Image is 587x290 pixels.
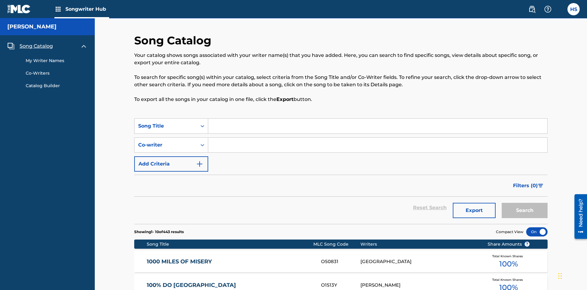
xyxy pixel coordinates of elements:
[558,6,564,12] div: Notifications
[80,43,87,50] img: expand
[134,34,214,47] h2: Song Catalog
[525,242,530,247] span: ?
[570,192,587,242] iframe: Resource Center
[542,3,554,15] div: Help
[492,277,525,282] span: Total Known Shares
[492,254,525,258] span: Total Known Shares
[321,282,360,289] div: O1513Y
[509,178,548,193] button: Filters (0)
[276,96,293,102] strong: Export
[538,184,543,188] img: filter
[7,5,31,13] img: MLC Logo
[558,267,562,285] div: Drag
[65,6,109,13] span: Songwriter Hub
[26,83,87,89] a: Catalog Builder
[134,96,548,103] p: To export all the songs in your catalog in one file, click the button.
[147,282,313,289] a: 100% DO [GEOGRAPHIC_DATA]
[360,282,478,289] div: [PERSON_NAME]
[54,6,62,13] img: Top Rightsholders
[528,6,536,13] img: search
[134,74,548,88] p: To search for specific song(s) within your catalog, select criteria from the Song Title and/or Co...
[7,43,15,50] img: Song Catalog
[138,141,193,149] div: Co-writer
[7,43,53,50] a: Song CatalogSong Catalog
[20,43,53,50] span: Song Catalog
[453,203,496,218] button: Export
[513,182,538,189] span: Filters ( 0 )
[360,241,478,247] div: Writers
[134,118,548,224] form: Search Form
[313,241,360,247] div: MLC Song Code
[147,241,313,247] div: Song Title
[134,52,548,66] p: Your catalog shows songs associated with your writer name(s) that you have added. Here, you can s...
[488,241,530,247] span: Share Amounts
[499,258,518,270] span: 100 %
[134,156,208,172] button: Add Criteria
[7,23,57,30] h5: Toby Songwriter
[138,122,193,130] div: Song Title
[567,3,580,15] div: User Menu
[147,258,313,265] a: 1000 MILES OF MISERY
[26,70,87,76] a: Co-Writers
[360,258,478,265] div: [GEOGRAPHIC_DATA]
[321,258,360,265] div: O50831
[544,6,552,13] img: help
[496,229,523,235] span: Compact View
[196,160,203,168] img: 9d2ae6d4665cec9f34b9.svg
[556,261,587,290] iframe: Chat Widget
[526,3,538,15] a: Public Search
[134,229,184,235] p: Showing 1 - 10 of 443 results
[26,58,87,64] a: My Writer Names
